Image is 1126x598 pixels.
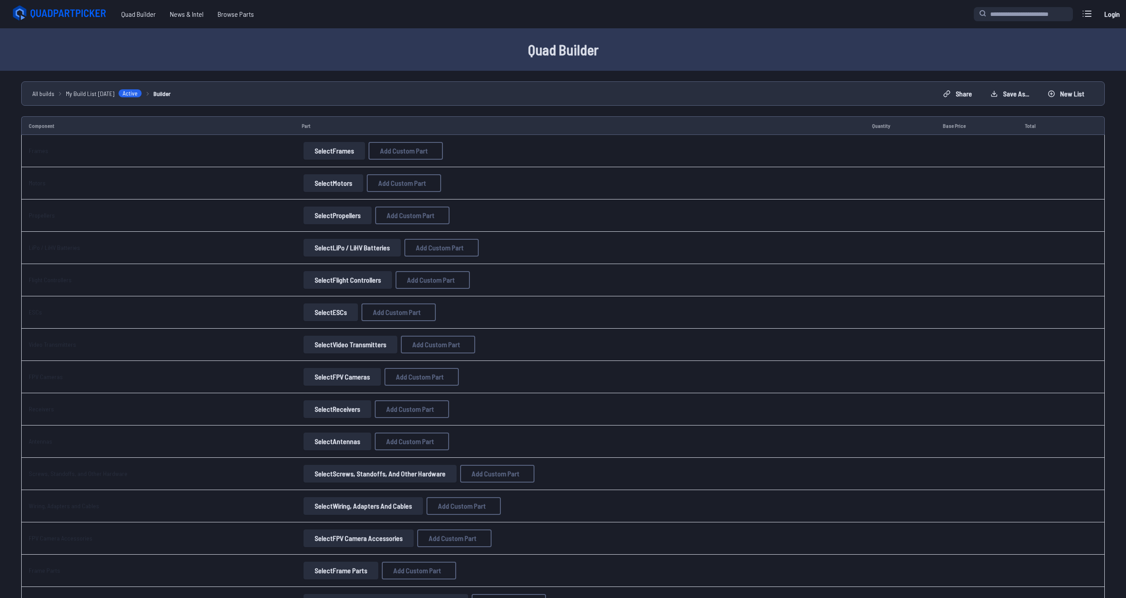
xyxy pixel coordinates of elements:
[472,470,519,477] span: Add Custom Part
[302,142,367,160] a: SelectFrames
[304,433,371,450] button: SelectAntennas
[302,368,383,386] a: SelectFPV Cameras
[154,89,171,98] a: Builder
[1018,116,1073,135] td: Total
[29,567,60,574] a: Frame Parts
[302,400,373,418] a: SelectReceivers
[302,465,458,483] a: SelectScrews, Standoffs, and Other Hardware
[29,308,42,316] a: ESCs
[304,562,378,579] button: SelectFrame Parts
[304,336,397,353] button: SelectVideo Transmitters
[32,89,54,98] a: All builds
[369,142,443,160] button: Add Custom Part
[304,529,414,547] button: SelectFPV Camera Accessories
[384,368,459,386] button: Add Custom Part
[936,116,1017,135] td: Base Price
[375,400,449,418] button: Add Custom Part
[386,406,434,413] span: Add Custom Part
[416,244,464,251] span: Add Custom Part
[302,303,360,321] a: SelectESCs
[396,271,470,289] button: Add Custom Part
[29,502,99,510] a: Wiring, Adapters and Cables
[211,5,261,23] a: Browse Parts
[29,437,52,445] a: Antennas
[304,271,392,289] button: SelectFlight Controllers
[66,89,115,98] span: My Build List [DATE]
[361,303,436,321] button: Add Custom Part
[407,276,455,284] span: Add Custom Part
[393,567,441,574] span: Add Custom Part
[280,39,846,60] h1: Quad Builder
[378,180,426,187] span: Add Custom Part
[865,116,936,135] td: Quantity
[304,400,371,418] button: SelectReceivers
[380,147,428,154] span: Add Custom Part
[29,147,48,154] a: Frames
[29,244,80,251] a: LiPo / LiHV Batteries
[302,207,373,224] a: SelectPropellers
[302,433,373,450] a: SelectAntennas
[412,341,460,348] span: Add Custom Part
[1101,5,1122,23] a: Login
[302,174,365,192] a: SelectMotors
[373,309,421,316] span: Add Custom Part
[382,562,456,579] button: Add Custom Part
[417,529,492,547] button: Add Custom Part
[429,535,477,542] span: Add Custom Part
[114,5,163,23] a: Quad Builder
[304,207,372,224] button: SelectPropellers
[29,341,76,348] a: Video Transmitters
[404,239,479,257] button: Add Custom Part
[396,373,444,380] span: Add Custom Part
[438,502,486,510] span: Add Custom Part
[304,303,358,321] button: SelectESCs
[118,89,142,98] span: Active
[367,174,441,192] button: Add Custom Part
[66,89,142,98] a: My Build List [DATE]Active
[375,207,450,224] button: Add Custom Part
[302,529,415,547] a: SelectFPV Camera Accessories
[304,368,381,386] button: SelectFPV Cameras
[302,562,380,579] a: SelectFrame Parts
[304,174,363,192] button: SelectMotors
[21,116,295,135] td: Component
[302,336,399,353] a: SelectVideo Transmitters
[29,405,54,413] a: Receivers
[375,433,449,450] button: Add Custom Part
[387,212,434,219] span: Add Custom Part
[29,470,127,477] a: Screws, Standoffs, and Other Hardware
[302,239,403,257] a: SelectLiPo / LiHV Batteries
[936,87,980,101] button: Share
[304,239,401,257] button: SelectLiPo / LiHV Batteries
[304,465,457,483] button: SelectScrews, Standoffs, and Other Hardware
[1040,87,1092,101] button: New List
[386,438,434,445] span: Add Custom Part
[29,534,92,542] a: FPV Camera Accessories
[29,179,46,187] a: Motors
[401,336,475,353] button: Add Custom Part
[29,373,63,380] a: FPV Cameras
[295,116,865,135] td: Part
[427,497,501,515] button: Add Custom Part
[29,211,55,219] a: Propellers
[304,142,365,160] button: SelectFrames
[29,276,72,284] a: Flight Controllers
[983,87,1037,101] button: Save as...
[163,5,211,23] a: News & Intel
[304,497,423,515] button: SelectWiring, Adapters and Cables
[302,271,394,289] a: SelectFlight Controllers
[302,497,425,515] a: SelectWiring, Adapters and Cables
[460,465,534,483] button: Add Custom Part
